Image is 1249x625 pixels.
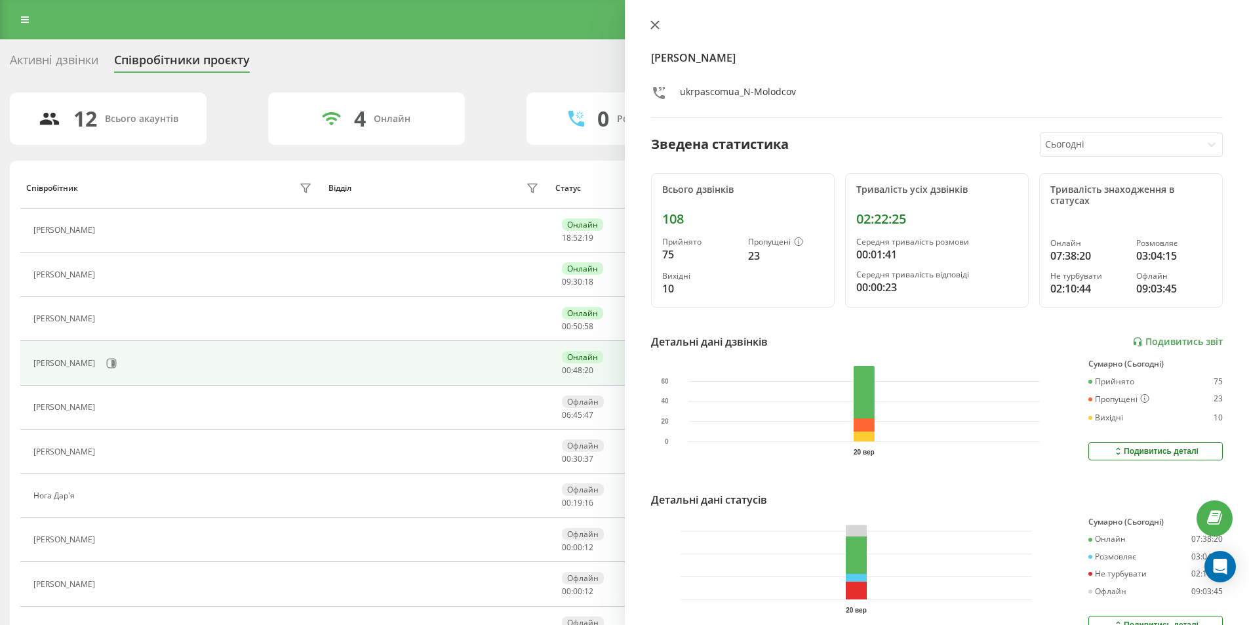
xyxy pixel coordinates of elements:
[33,270,98,279] div: [PERSON_NAME]
[562,587,593,596] div: : :
[584,232,593,243] span: 19
[1088,587,1126,596] div: Офлайн
[1214,394,1223,405] div: 23
[1214,413,1223,422] div: 10
[1191,587,1223,596] div: 09:03:45
[114,53,250,73] div: Співробітники проєкту
[562,586,571,597] span: 00
[661,418,669,425] text: 20
[562,497,571,508] span: 00
[562,572,604,584] div: Офлайн
[562,542,571,553] span: 00
[562,528,604,540] div: Офлайн
[33,359,98,368] div: [PERSON_NAME]
[662,184,823,195] div: Всього дзвінків
[562,351,603,363] div: Онлайн
[651,492,767,508] div: Детальні дані статусів
[1191,534,1223,544] div: 07:38:20
[584,409,593,420] span: 47
[856,247,1018,262] div: 00:01:41
[1088,394,1149,405] div: Пропущені
[562,409,571,420] span: 06
[651,50,1223,66] h4: [PERSON_NAME]
[562,322,593,331] div: : :
[562,439,604,452] div: Офлайн
[651,134,789,154] div: Зведена статистика
[73,106,97,131] div: 12
[856,184,1018,195] div: Тривалість усіх дзвінків
[562,232,571,243] span: 18
[662,247,738,262] div: 75
[584,497,593,508] span: 16
[555,184,581,193] div: Статус
[1088,359,1223,369] div: Сумарно (Сьогодні)
[662,237,738,247] div: Прийнято
[1136,239,1212,248] div: Розмовляє
[562,543,593,552] div: : :
[573,586,582,597] span: 00
[661,378,669,385] text: 60
[105,113,178,125] div: Всього акаунтів
[1050,281,1126,296] div: 02:10:44
[584,321,593,332] span: 58
[854,449,875,456] text: 20 вер
[562,395,604,408] div: Офлайн
[1113,446,1199,456] div: Подивитись деталі
[562,262,603,275] div: Онлайн
[33,580,98,589] div: [PERSON_NAME]
[562,276,571,287] span: 09
[661,398,669,405] text: 40
[328,184,351,193] div: Відділ
[662,272,738,281] div: Вихідні
[1088,569,1147,578] div: Не турбувати
[1191,569,1223,578] div: 02:10:44
[1050,248,1126,264] div: 07:38:20
[374,113,410,125] div: Онлайн
[573,497,582,508] span: 19
[562,307,603,319] div: Онлайн
[846,607,867,614] text: 20 вер
[33,403,98,412] div: [PERSON_NAME]
[26,184,78,193] div: Співробітник
[573,542,582,553] span: 00
[748,248,823,264] div: 23
[562,453,571,464] span: 00
[562,321,571,332] span: 00
[856,211,1018,227] div: 02:22:25
[33,226,98,235] div: [PERSON_NAME]
[1050,272,1126,281] div: Не турбувати
[1088,442,1223,460] button: Подивитись деталі
[1191,552,1223,561] div: 03:04:15
[562,411,593,420] div: : :
[617,113,681,125] div: Розмовляють
[562,483,604,496] div: Офлайн
[584,365,593,376] span: 20
[680,85,796,104] div: ukrpascomua_N-Molodcov
[662,211,823,227] div: 108
[856,270,1018,279] div: Середня тривалість відповіді
[33,447,98,456] div: [PERSON_NAME]
[584,542,593,553] span: 12
[1088,413,1123,422] div: Вихідні
[573,453,582,464] span: 30
[1088,517,1223,527] div: Сумарно (Сьогодні)
[1136,248,1212,264] div: 03:04:15
[664,438,668,445] text: 0
[1050,184,1212,207] div: Тривалість знаходження в статусах
[1214,377,1223,386] div: 75
[354,106,366,131] div: 4
[1132,336,1223,348] a: Подивитись звіт
[584,276,593,287] span: 18
[573,321,582,332] span: 50
[562,218,603,231] div: Онлайн
[562,366,593,375] div: : :
[33,314,98,323] div: [PERSON_NAME]
[562,365,571,376] span: 00
[651,334,768,350] div: Детальні дані дзвінків
[573,409,582,420] span: 45
[856,279,1018,295] div: 00:00:23
[856,237,1018,247] div: Середня тривалість розмови
[748,237,823,248] div: Пропущені
[662,281,738,296] div: 10
[573,365,582,376] span: 48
